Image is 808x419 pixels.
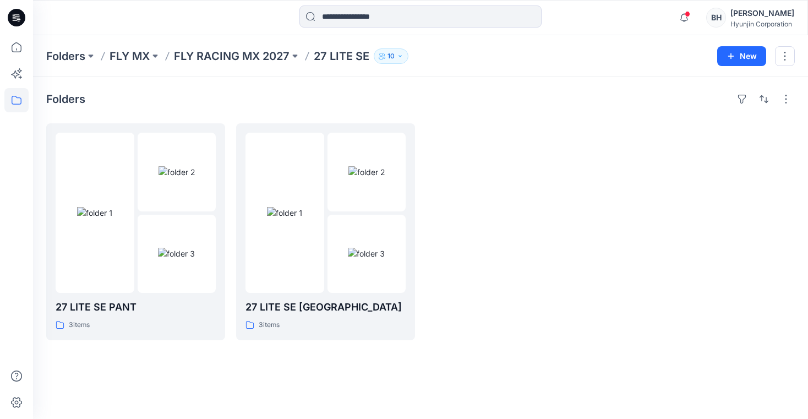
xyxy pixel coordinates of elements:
[46,92,85,106] h4: Folders
[730,7,794,20] div: [PERSON_NAME]
[77,207,113,219] img: folder 1
[46,123,225,340] a: folder 1folder 2folder 327 LITE SE PANT3items
[348,166,385,178] img: folder 2
[69,319,90,331] p: 3 items
[314,48,369,64] p: 27 LITE SE
[110,48,150,64] a: FLY MX
[158,248,195,259] img: folder 3
[387,50,395,62] p: 10
[706,8,726,28] div: BH
[56,300,216,315] p: 27 LITE SE PANT
[730,20,794,28] div: Hyunjin Corporation
[348,248,385,259] img: folder 3
[245,300,406,315] p: 27 LITE SE [GEOGRAPHIC_DATA]
[259,319,280,331] p: 3 items
[46,48,85,64] a: Folders
[159,166,195,178] img: folder 2
[174,48,290,64] a: FLY RACING MX 2027
[717,46,766,66] button: New
[236,123,415,340] a: folder 1folder 2folder 327 LITE SE [GEOGRAPHIC_DATA]3items
[374,48,408,64] button: 10
[267,207,303,219] img: folder 1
